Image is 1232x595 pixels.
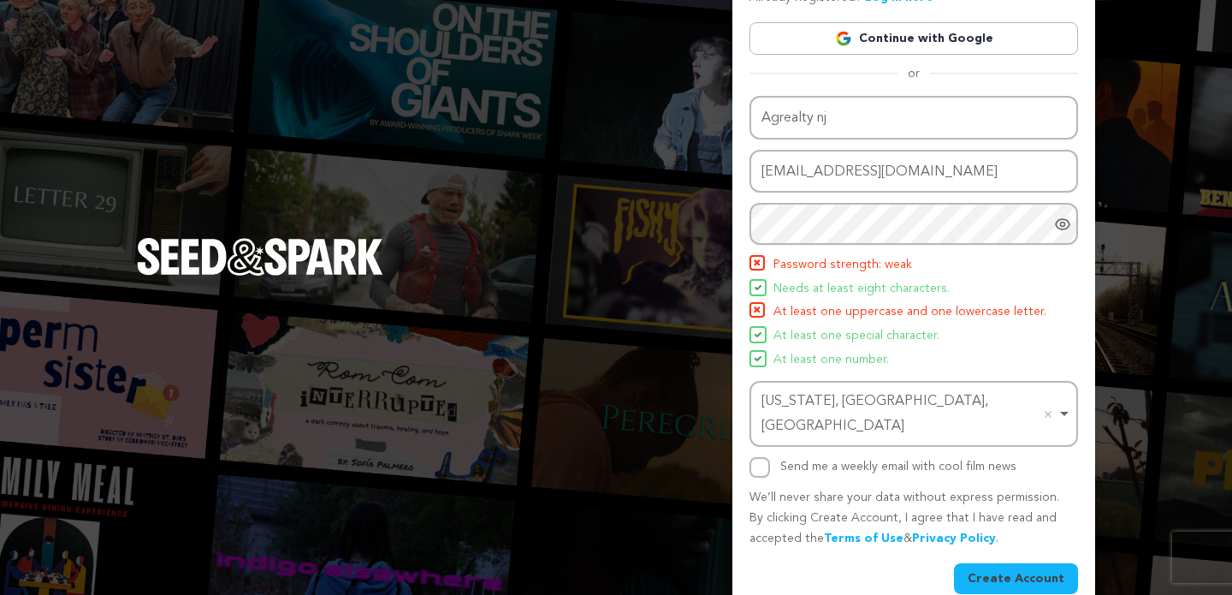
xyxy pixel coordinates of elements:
[780,461,1016,473] label: Send me a weekly email with cool film news
[761,390,1056,439] div: [US_STATE], [GEOGRAPHIC_DATA], [GEOGRAPHIC_DATA]
[835,30,852,47] img: Google logo
[773,326,939,347] span: At least one special character.
[1039,406,1057,423] button: Remove item: 'ChIJOwg_06VPwokRYv534QaPC8g'
[749,150,1078,193] input: Email address
[824,533,903,544] a: Terms of Use
[773,302,1046,323] span: At least one uppercase and one lowercase letter.
[912,533,996,544] a: Privacy Policy
[773,255,912,276] span: Password strength: weak
[749,22,1078,55] a: Continue with Google
[137,238,383,276] img: Seed&Spark Logo
[751,257,763,269] img: Seed&Spark Icon
[1054,216,1071,233] a: Show password as plain text. Warning: this will display your password on the screen.
[137,238,383,310] a: Seed&Spark Homepage
[773,350,889,371] span: At least one number.
[773,279,950,300] span: Needs at least eight characters.
[954,563,1078,594] button: Create Account
[751,304,763,316] img: Seed&Spark Icon
[897,65,930,82] span: or
[755,355,761,362] img: Seed&Spark Icon
[755,331,761,338] img: Seed&Spark Icon
[749,96,1078,140] input: Name
[749,488,1078,549] p: We’ll never share your data without express permission. By clicking Create Account, I agree that ...
[755,284,761,291] img: Seed&Spark Icon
